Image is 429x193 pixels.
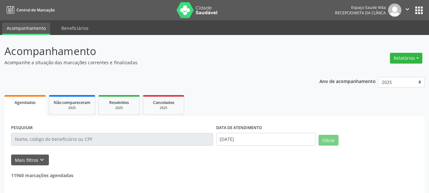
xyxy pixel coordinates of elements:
span: Recepcionista da clínica [335,10,386,16]
span: Não compareceram [54,100,90,105]
label: PESQUISAR [11,123,33,133]
button: Mais filtroskeyboard_arrow_down [11,155,49,166]
div: 2025 [54,106,90,110]
a: Beneficiários [57,23,93,34]
div: Espaço Saude Vida [335,5,386,10]
i: keyboard_arrow_down [38,156,45,163]
p: Acompanhamento [4,43,298,59]
span: Resolvidos [109,100,129,105]
a: Central de Marcação [4,5,55,15]
img: img [388,3,401,17]
button: Relatórios [390,53,422,64]
span: Cancelados [153,100,174,105]
input: Nome, código do beneficiário ou CPF [11,133,213,146]
button: Filtrar [318,135,339,146]
div: 2025 [103,106,135,110]
button:  [401,3,413,17]
i:  [404,6,411,13]
strong: 11960 marcações agendadas [11,172,73,178]
p: Ano de acompanhamento [319,77,376,85]
label: DATA DE ATENDIMENTO [216,123,262,133]
button: apps [413,5,425,16]
span: Central de Marcação [17,7,55,13]
p: Acompanhe a situação das marcações correntes e finalizadas [4,59,298,66]
input: Selecione um intervalo [216,133,316,146]
a: Acompanhamento [2,23,50,35]
span: Agendados [15,100,36,105]
div: 2025 [148,106,179,110]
